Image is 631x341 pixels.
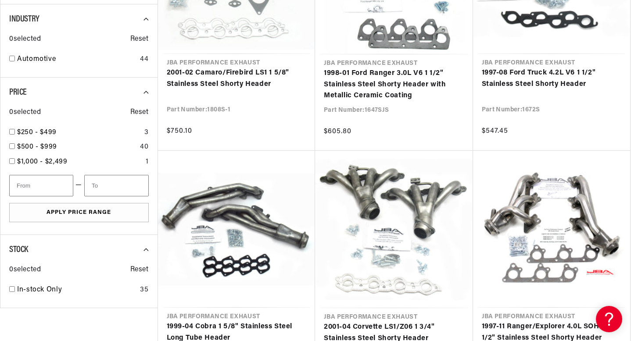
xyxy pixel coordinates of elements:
span: Industry [9,15,39,24]
span: — [75,180,82,191]
span: Reset [130,34,149,45]
div: 44 [140,54,148,65]
span: Reset [130,264,149,276]
a: 1997-08 Ford Truck 4.2L V6 1 1/2" Stainless Steel Shorty Header [482,67,622,90]
span: $500 - $999 [17,143,57,150]
span: $1,000 - $2,499 [17,158,68,165]
button: Apply Price Range [9,203,149,223]
span: 0 selected [9,107,41,118]
a: Automotive [17,54,136,65]
div: 40 [140,142,148,153]
a: In-stock Only [17,284,136,296]
span: 0 selected [9,264,41,276]
span: 0 selected [9,34,41,45]
div: 1 [146,156,149,168]
span: $250 - $499 [17,129,57,136]
span: Reset [130,107,149,118]
div: 3 [144,127,149,139]
a: 2001-02 Camaro/Firebird LS1 1 5/8" Stainless Steel Shorty Header [167,67,307,90]
div: 35 [140,284,148,296]
span: Price [9,88,27,97]
input: From [9,175,73,196]
span: Stock [9,245,28,254]
input: To [84,175,148,196]
a: 1998-01 Ford Ranger 3.0L V6 1 1/2" Stainless Steel Shorty Header with Metallic Ceramic Coating [324,68,464,102]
